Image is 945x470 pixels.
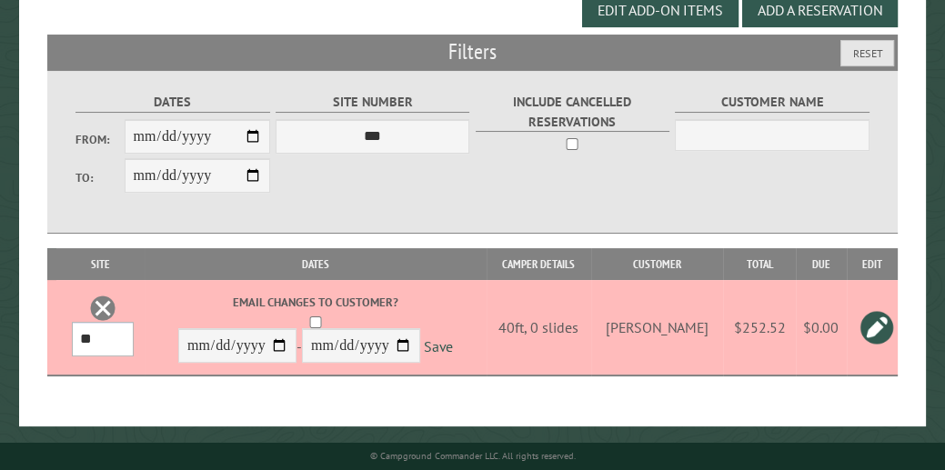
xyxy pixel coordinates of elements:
th: Due [796,248,846,280]
a: Delete this reservation [89,295,116,322]
td: 40ft, 0 slides [487,280,591,375]
th: Total [723,248,796,280]
th: Dates [145,248,487,280]
th: Edit [847,248,899,280]
label: Site Number [276,92,469,113]
th: Customer [591,248,723,280]
label: Include Cancelled Reservations [476,92,669,132]
label: From: [75,131,124,148]
label: Email changes to customer? [147,294,483,311]
small: © Campground Commander LLC. All rights reserved. [370,450,576,462]
th: Camper Details [487,248,591,280]
th: Site [56,248,145,280]
td: $0.00 [796,280,846,375]
div: - [147,294,483,367]
button: Reset [840,40,894,66]
a: Save [424,337,453,355]
td: $252.52 [723,280,796,375]
label: To: [75,169,124,186]
h2: Filters [47,35,898,69]
label: Dates [75,92,269,113]
label: Customer Name [675,92,869,113]
td: [PERSON_NAME] [591,280,723,375]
